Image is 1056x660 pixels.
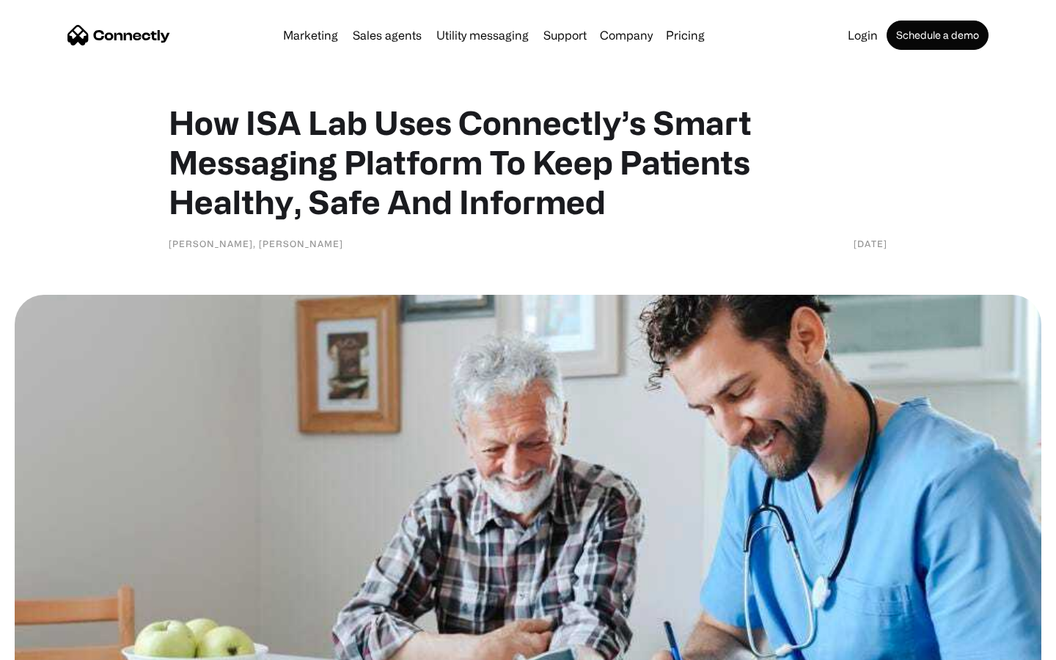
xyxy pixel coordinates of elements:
[887,21,989,50] a: Schedule a demo
[169,236,343,251] div: [PERSON_NAME], [PERSON_NAME]
[347,29,428,41] a: Sales agents
[430,29,535,41] a: Utility messaging
[538,29,593,41] a: Support
[842,29,884,41] a: Login
[600,25,653,45] div: Company
[277,29,344,41] a: Marketing
[854,236,887,251] div: [DATE]
[169,103,887,221] h1: How ISA Lab Uses Connectly’s Smart Messaging Platform To Keep Patients Healthy, Safe And Informed
[660,29,711,41] a: Pricing
[29,634,88,655] ul: Language list
[15,634,88,655] aside: Language selected: English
